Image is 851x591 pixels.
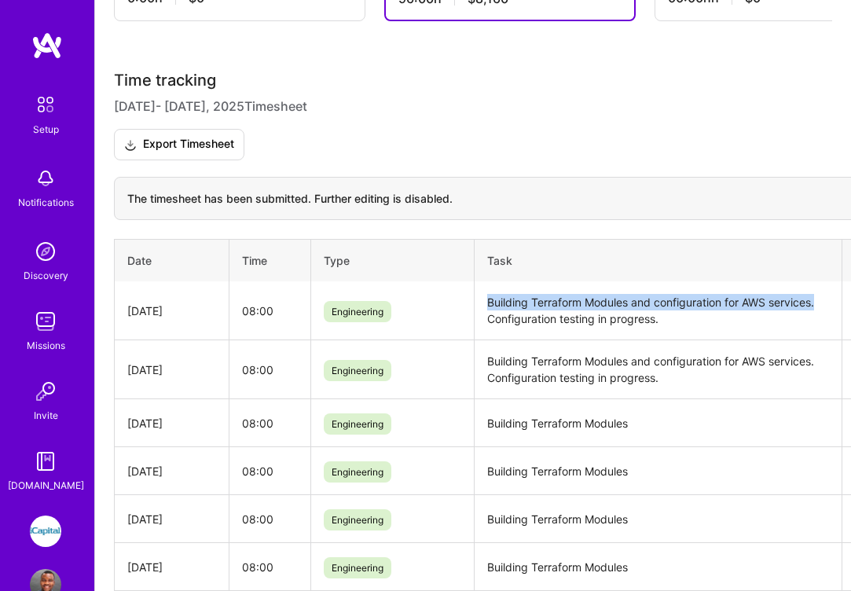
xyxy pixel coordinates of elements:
div: [DATE] [127,415,216,431]
div: Setup [33,121,59,138]
span: Engineering [324,509,391,530]
span: Time tracking [114,71,216,90]
div: Invite [34,407,58,424]
img: bell [30,163,61,194]
th: Time [229,240,310,282]
span: Engineering [324,413,391,435]
span: Engineering [324,360,391,381]
div: [DATE] [127,463,216,479]
img: teamwork [30,306,61,337]
td: Building Terraform Modules and configuration for AWS services. Configuration testing in progress. [474,340,842,399]
td: 08:00 [229,543,310,591]
th: Type [310,240,474,282]
td: Building Terraform Modules [474,543,842,591]
td: 08:00 [229,495,310,543]
div: [DOMAIN_NAME] [8,477,84,494]
td: 08:00 [229,399,310,447]
td: Building Terraform Modules [474,399,842,447]
img: iCapital: Building an Alternative Investment Marketplace [30,516,61,547]
img: setup [29,88,62,121]
button: Export Timesheet [114,129,244,160]
td: 08:00 [229,340,310,399]
span: Engineering [324,301,391,322]
td: 08:00 [229,447,310,495]
div: Discovery [24,267,68,284]
span: Engineering [324,461,391,483]
img: guide book [30,446,61,477]
span: Engineering [324,557,391,578]
div: [DATE] [127,362,216,378]
a: iCapital: Building an Alternative Investment Marketplace [26,516,65,547]
div: [DATE] [127,559,216,575]
img: discovery [30,236,61,267]
div: Notifications [18,194,74,211]
th: Date [115,240,229,282]
div: [DATE] [127,303,216,319]
td: Building Terraform Modules [474,447,842,495]
img: Invite [30,376,61,407]
div: Missions [27,337,65,354]
th: Task [474,240,842,282]
td: 08:00 [229,281,310,340]
span: [DATE] - [DATE] , 2025 Timesheet [114,97,307,116]
td: Building Terraform Modules [474,495,842,543]
td: Building Terraform Modules and configuration for AWS services. Configuration testing in progress. [474,281,842,340]
img: logo [31,31,63,60]
i: icon Download [124,137,137,153]
div: [DATE] [127,511,216,527]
